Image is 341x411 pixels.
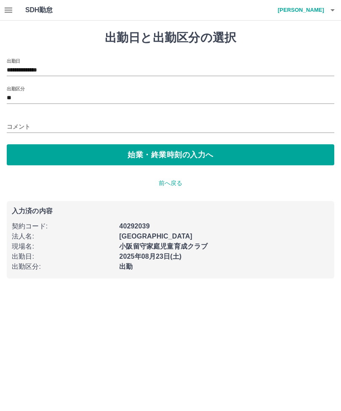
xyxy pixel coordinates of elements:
p: 法人名 : [12,231,114,241]
p: 現場名 : [12,241,114,252]
button: 始業・終業時刻の入力へ [7,144,334,165]
p: 出勤日 : [12,252,114,262]
b: 出勤 [119,263,133,270]
label: 出勤日 [7,58,20,64]
label: 出勤区分 [7,85,24,92]
b: [GEOGRAPHIC_DATA] [119,233,192,240]
b: 2025年08月23日(土) [119,253,181,260]
p: 前へ戻る [7,179,334,188]
b: 小阪留守家庭児童育成クラブ [119,243,208,250]
b: 40292039 [119,223,149,230]
h1: 出勤日と出勤区分の選択 [7,31,334,45]
p: 契約コード : [12,221,114,231]
p: 入力済の内容 [12,208,329,215]
p: 出勤区分 : [12,262,114,272]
